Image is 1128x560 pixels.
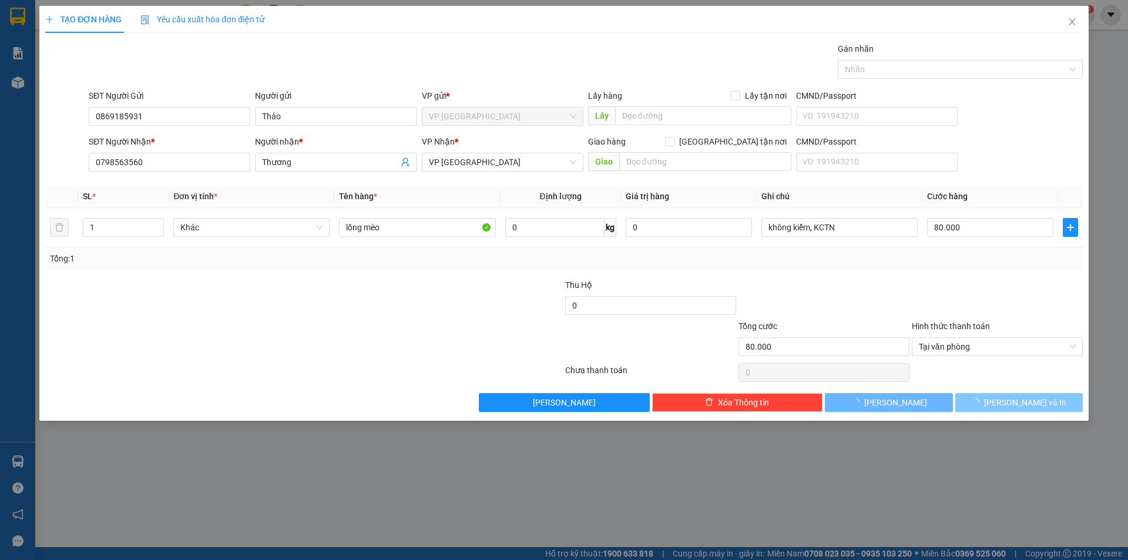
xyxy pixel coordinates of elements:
[1056,6,1089,39] button: Close
[757,185,922,208] th: Ghi chú
[45,15,53,24] span: plus
[588,152,619,171] span: Giao
[180,219,323,236] span: Khác
[45,15,122,24] span: TẠO ĐƠN HÀNG
[761,218,918,237] input: Ghi Chú
[619,152,791,171] input: Dọc đường
[919,338,1076,356] span: Tại văn phòng
[796,135,958,148] div: CMND/Passport
[971,398,984,406] span: loading
[50,218,69,237] button: delete
[955,393,1083,412] button: [PERSON_NAME] và In
[89,89,250,102] div: SĐT Người Gửi
[255,89,417,102] div: Người gửi
[588,106,615,125] span: Lấy
[173,192,217,201] span: Đơn vị tính
[605,218,616,237] span: kg
[912,321,990,331] label: Hình thức thanh toán
[83,192,92,201] span: SL
[927,192,968,201] span: Cước hàng
[429,108,576,125] span: VP Nha Trang
[984,396,1066,409] span: [PERSON_NAME] và In
[140,15,264,24] span: Yêu cầu xuất hóa đơn điện tử
[851,398,864,406] span: loading
[674,135,791,148] span: [GEOGRAPHIC_DATA] tận nơi
[540,192,582,201] span: Định lượng
[796,89,958,102] div: CMND/Passport
[533,396,596,409] span: [PERSON_NAME]
[1063,218,1078,237] button: plus
[565,280,592,290] span: Thu Hộ
[401,157,410,167] span: user-add
[626,218,752,237] input: 0
[615,106,791,125] input: Dọc đường
[479,393,650,412] button: [PERSON_NAME]
[50,252,435,265] div: Tổng: 1
[1067,17,1077,26] span: close
[422,89,583,102] div: VP gửi
[339,218,495,237] input: VD: Bàn, Ghế
[864,396,927,409] span: [PERSON_NAME]
[740,89,791,102] span: Lấy tận nơi
[588,137,626,146] span: Giao hàng
[838,44,874,53] label: Gán nhãn
[564,364,737,384] div: Chưa thanh toán
[429,153,576,171] span: VP Sài Gòn
[89,135,250,148] div: SĐT Người Nhận
[140,15,150,25] img: icon
[422,137,455,146] span: VP Nhận
[705,398,713,407] span: delete
[255,135,417,148] div: Người nhận
[825,393,952,412] button: [PERSON_NAME]
[652,393,823,412] button: deleteXóa Thông tin
[738,321,777,331] span: Tổng cước
[626,192,669,201] span: Giá trị hàng
[718,396,769,409] span: Xóa Thông tin
[1063,223,1077,232] span: plus
[588,91,622,100] span: Lấy hàng
[339,192,377,201] span: Tên hàng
